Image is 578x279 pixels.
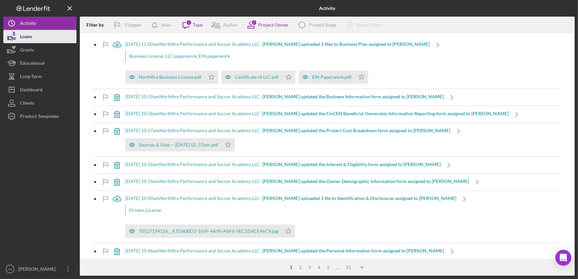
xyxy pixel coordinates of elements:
[125,128,450,133] div: [DATE] 10:57am Northfire Performance and Soccer Academy LLC -
[125,196,456,201] div: [DATE] 10:49am Northfire Performance and Soccer Academy LLC -
[3,30,76,43] button: Loans
[20,96,34,111] div: Clients
[125,162,441,167] div: [DATE] 10:56am Northfire Performance and Soccer Academy LLC -
[20,17,36,32] div: Activity
[125,50,430,62] div: Business License, LLC paperwork, EIN paperwork
[3,262,76,276] button: JN[PERSON_NAME]
[262,128,450,133] b: [PERSON_NAME] updated the Project Cost Breakdown form assigned to [PERSON_NAME]
[251,20,257,26] div: 2
[148,18,178,32] button: New
[309,22,336,28] div: Project Stage
[262,195,456,201] b: [PERSON_NAME] uploaded 1 file to Identification & Disclosures assigned to [PERSON_NAME]
[139,74,202,80] div: Northfire Business License.pdf
[20,83,43,98] div: Dashboard
[262,161,441,167] b: [PERSON_NAME] updated the Interest & Eligibility form assigned to [PERSON_NAME]
[20,43,34,58] div: Grants
[109,191,473,243] a: [DATE] 10:49amNorthfire Performance and Soccer Academy LLC -[PERSON_NAME] uploaded 1 file to Iden...
[125,111,508,116] div: [DATE] 10:58am Northfire Performance and Soccer Academy LLC -
[109,174,486,190] a: [DATE] 10:54amNorthfire Performance and Soccer Academy LLC -[PERSON_NAME] updated the Owner Demog...
[125,225,295,238] button: 70527174126__A7D60BD1-165F-4A90-A6F6-5EC1D6CE46C9.jpg
[343,265,355,270] div: 11
[3,110,76,123] button: Product Templates
[125,42,430,47] div: [DATE] 11:00am Northfire Performance and Soccer Academy LLC -
[20,110,59,125] div: Product Templates
[223,22,238,28] div: Author
[262,94,444,99] b: [PERSON_NAME] updated the Business Information form assigned to [PERSON_NAME]
[8,267,12,271] text: JN
[305,265,315,270] div: 3
[125,179,469,184] div: [DATE] 10:54am Northfire Performance and Soccer Academy LLC -
[357,18,382,32] div: Reset Filters
[109,157,457,173] a: [DATE] 10:56amNorthfire Performance and Soccer Academy LLC -[PERSON_NAME] updated the Interest & ...
[3,56,76,70] button: Educational
[3,43,76,56] button: Grants
[258,22,289,28] div: Project Owner
[287,265,296,270] div: 1
[161,18,171,32] div: New
[109,89,460,106] a: [DATE] 10:59amNorthfire Performance and Soccer Academy LLC -[PERSON_NAME] updated the Business In...
[262,111,508,116] b: [PERSON_NAME] updated the FinCEN Beneficial Ownership Information Reporting form assigned to [PER...
[312,74,352,80] div: EIN Paperwork.pdf
[315,265,324,270] div: 4
[186,20,192,26] div: 4
[262,248,444,253] b: [PERSON_NAME] updated the Personal Information form assigned to [PERSON_NAME]
[3,70,76,83] button: Long-Term
[17,262,60,277] div: [PERSON_NAME]
[109,106,525,123] a: [DATE] 10:58amNorthfire Performance and Soccer Academy LLC -[PERSON_NAME] updated the FinCEN Bene...
[125,70,218,84] button: Northfire Business License.pdf
[20,30,32,45] div: Loans
[125,138,235,151] button: Sources & Uses -- [DATE] 02_57pm.pdf
[555,250,571,266] div: Open Intercom Messenger
[221,70,295,84] button: Certificate of LLC.pdf
[3,17,76,30] button: Activity
[125,248,444,253] div: [DATE] 10:46am Northfire Performance and Soccer Academy LLC -
[109,123,467,156] a: [DATE] 10:57amNorthfire Performance and Soccer Academy LLC -[PERSON_NAME] updated the Project Cos...
[299,70,368,84] button: EIN Paperwork.pdf
[3,83,76,96] button: Dashboard
[296,265,305,270] div: 2
[235,74,279,80] div: Certificate of LLC.pdf
[20,56,45,71] div: Educational
[139,142,218,147] div: Sources & Uses -- [DATE] 02_57pm.pdf
[109,37,446,89] a: [DATE] 11:00amNorthfire Performance and Soccer Academy LLC -[PERSON_NAME] uploaded 3 files to Bus...
[20,70,42,85] div: Long-Term
[262,178,469,184] b: [PERSON_NAME] updated the Owner Demographic Information form assigned to [PERSON_NAME]
[125,94,444,99] div: [DATE] 10:59am Northfire Performance and Soccer Academy LLC -
[125,204,456,216] div: Drivers License
[125,18,141,32] div: Flagged
[109,243,461,260] a: [DATE] 10:46amNorthfire Performance and Soccer Academy LLC -[PERSON_NAME] updated the Personal In...
[324,265,333,270] div: 5
[341,18,389,32] button: Reset Filters
[3,96,76,110] button: Clients
[262,41,430,47] b: [PERSON_NAME] uploaded 3 files to Business Plan assigned to [PERSON_NAME]
[333,265,343,270] div: ...
[319,6,336,11] b: Activity
[139,229,278,234] div: 70527174126__A7D60BD1-165F-4A90-A6F6-5EC1D6CE46C9.jpg
[193,22,203,28] div: Type
[86,22,109,28] div: Filter by
[109,18,148,32] button: Flagged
